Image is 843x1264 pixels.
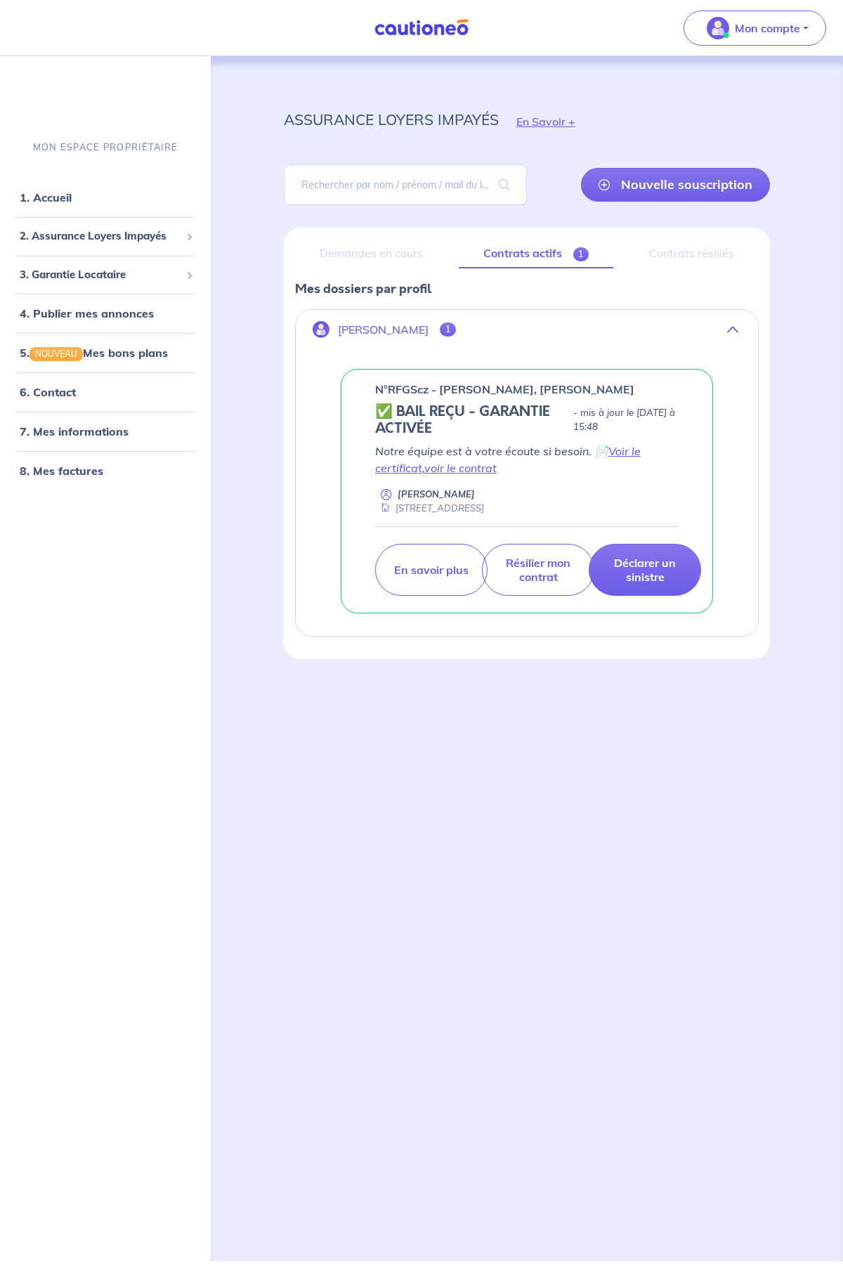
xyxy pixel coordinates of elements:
[20,306,154,320] a: 4. Publier mes annonces
[20,385,76,399] a: 6. Contact
[20,346,168,360] a: 5.NOUVEAUMes bons plans
[6,223,205,250] div: 2. Assurance Loyers Impayés
[394,563,469,577] p: En savoir plus
[573,247,589,261] span: 1
[6,378,205,406] div: 6. Contact
[735,20,800,37] p: Mon compte
[6,339,205,367] div: 5.NOUVEAUMes bons plans
[20,228,181,245] span: 2. Assurance Loyers Impayés
[440,322,456,337] span: 1
[284,107,499,132] p: assurance loyers impayés
[707,17,729,39] img: illu_account_valid_menu.svg
[313,321,329,338] img: illu_account.svg
[375,443,679,476] p: Notre équipe est à votre écoute si besoin. 📄 ,
[20,464,103,478] a: 8. Mes factures
[398,488,475,501] p: [PERSON_NAME]
[338,323,429,337] p: [PERSON_NAME]
[375,403,679,437] div: state: CONTRACT-VALIDATED, Context: NEW,CHOOSE-CERTIFICATE,RELATIONSHIP,LESSOR-DOCUMENTS
[581,168,770,202] a: Nouvelle souscription
[295,280,759,298] p: Mes dossiers par profil
[20,267,181,283] span: 3. Garantie Locataire
[499,556,577,584] p: Résilier mon contrat
[375,403,568,437] h5: ✅ BAIL REÇU - GARANTIE ACTIVÉE
[284,164,527,205] input: Rechercher par nom / prénom / mail du locataire
[606,556,684,584] p: Déclarer un sinistre
[6,183,205,211] div: 1. Accueil
[684,11,826,46] button: illu_account_valid_menu.svgMon compte
[499,101,593,142] button: En Savoir +
[296,313,758,346] button: [PERSON_NAME]1
[589,544,701,596] a: Déclarer un sinistre
[459,239,613,268] a: Contrats actifs1
[6,417,205,445] div: 7. Mes informations
[375,381,634,398] p: n°RFGScz - [PERSON_NAME], [PERSON_NAME]
[424,461,497,475] a: voir le contrat
[375,502,484,515] div: [STREET_ADDRESS]
[369,19,474,37] img: Cautioneo
[6,299,205,327] div: 4. Publier mes annonces
[20,190,72,204] a: 1. Accueil
[482,544,594,596] a: Résilier mon contrat
[375,544,488,596] a: En savoir plus
[20,424,129,438] a: 7. Mes informations
[6,261,205,289] div: 3. Garantie Locataire
[6,457,205,485] div: 8. Mes factures
[482,165,527,204] span: search
[33,141,178,154] p: MON ESPACE PROPRIÉTAIRE
[573,406,679,434] p: - mis à jour le [DATE] à 15:48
